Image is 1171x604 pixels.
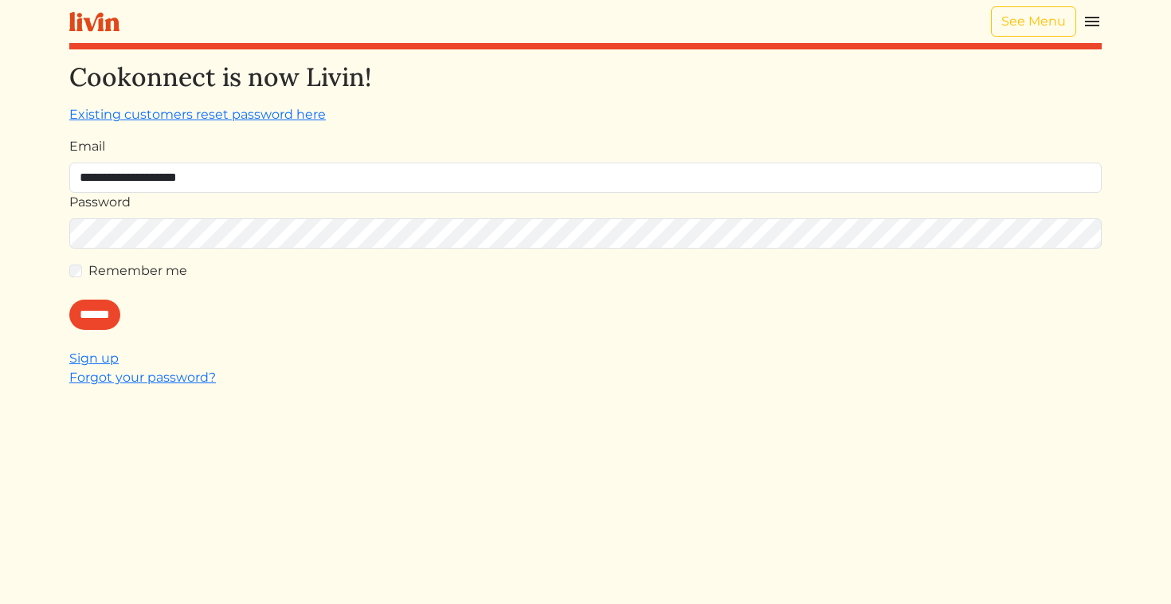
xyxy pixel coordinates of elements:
img: livin-logo-a0d97d1a881af30f6274990eb6222085a2533c92bbd1e4f22c21b4f0d0e3210c.svg [69,12,119,32]
label: Email [69,137,105,156]
a: Forgot your password? [69,370,216,385]
label: Password [69,193,131,212]
label: Remember me [88,261,187,280]
img: menu_hamburger-cb6d353cf0ecd9f46ceae1c99ecbeb4a00e71ca567a856bd81f57e9d8c17bb26.svg [1083,12,1102,31]
h2: Cookonnect is now Livin! [69,62,1102,92]
a: Existing customers reset password here [69,107,326,122]
a: Sign up [69,351,119,366]
a: See Menu [991,6,1076,37]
